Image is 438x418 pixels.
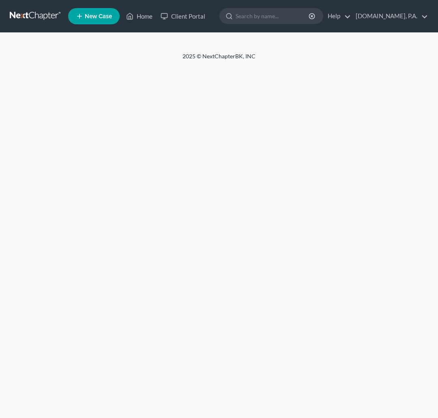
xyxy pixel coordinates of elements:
[324,9,351,23] a: Help
[85,13,112,19] span: New Case
[236,9,310,23] input: Search by name...
[122,9,157,23] a: Home
[352,9,428,23] a: [DOMAIN_NAME], P.A.
[157,9,209,23] a: Client Portal
[24,52,414,67] div: 2025 © NextChapterBK, INC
